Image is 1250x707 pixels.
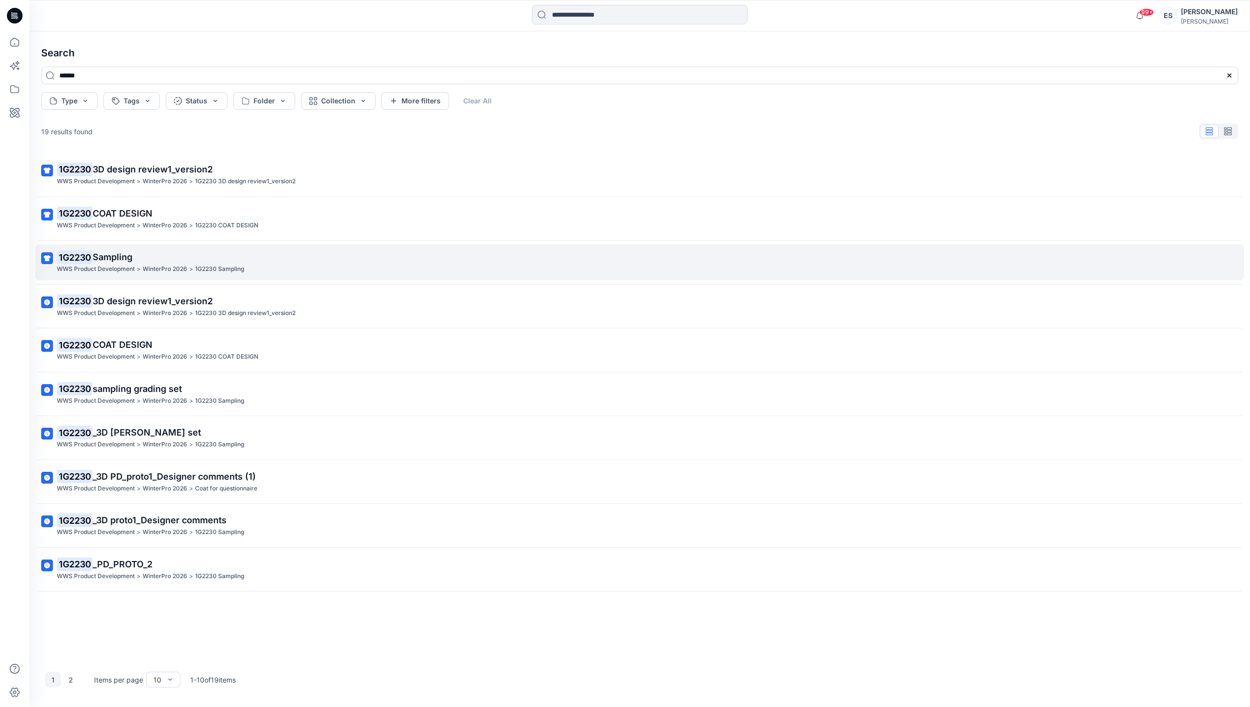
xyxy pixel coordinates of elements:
p: > [137,176,141,187]
span: COAT DESIGN [93,208,152,219]
p: WinterPro 2026 [143,176,187,187]
div: [PERSON_NAME] [1181,6,1238,18]
a: 1G2230_PD_PROTO_2WWS Product Development>WinterPro 2026>1G2230 Sampling [35,552,1244,587]
p: > [137,220,141,231]
p: > [189,396,193,406]
p: > [189,484,193,494]
span: 3D design review1_version2 [93,296,213,306]
p: > [189,220,193,231]
p: WinterPro 2026 [143,220,187,231]
button: Status [166,92,227,110]
h4: Search [33,39,1246,67]
mark: 1G2230 [57,513,93,527]
p: WWS Product Development [57,484,135,494]
mark: 1G2230 [57,250,93,264]
mark: 1G2230 [57,162,93,176]
p: WinterPro 2026 [143,484,187,494]
mark: 1G2230 [57,338,93,352]
p: Items per page [94,675,143,685]
p: > [189,527,193,537]
mark: 1G2230 [57,426,93,439]
div: 10 [153,675,161,685]
p: 1G2230 Sampling [195,396,244,406]
div: [PERSON_NAME] [1181,18,1238,25]
mark: 1G2230 [57,206,93,220]
button: Tags [103,92,160,110]
mark: 1G2230 [57,382,93,395]
p: 1G2230 Sampling [195,264,244,274]
p: WinterPro 2026 [143,352,187,362]
p: WinterPro 2026 [143,571,187,582]
span: sampling grading set [93,384,182,394]
mark: 1G2230 [57,469,93,483]
p: WWS Product Development [57,527,135,537]
p: WWS Product Development [57,439,135,450]
p: WinterPro 2026 [143,308,187,318]
span: 3D design review1_version2 [93,164,213,174]
mark: 1G2230 [57,557,93,571]
p: > [189,439,193,450]
p: Coat for questionnaire [195,484,257,494]
p: > [137,527,141,537]
a: 1G2230_3D proto1_Designer commentsWWS Product Development>WinterPro 2026>1G2230 Sampling [35,508,1244,543]
span: COAT DESIGN [93,340,152,350]
p: WinterPro 2026 [143,439,187,450]
p: WWS Product Development [57,220,135,231]
mark: 1G2230 [57,294,93,308]
a: 1G2230SamplingWWS Product Development>WinterPro 2026>1G2230 Sampling [35,244,1244,280]
p: > [189,571,193,582]
p: > [189,176,193,187]
button: Type [41,92,98,110]
a: 1G22303D design review1_version2WWS Product Development>WinterPro 2026>1G2230 3D design review1_v... [35,289,1244,324]
p: 1G2230 Sampling [195,527,244,537]
p: > [189,308,193,318]
span: Sampling [93,252,132,262]
button: Folder [233,92,295,110]
p: > [137,264,141,274]
p: WWS Product Development [57,264,135,274]
a: 1G2230sampling grading setWWS Product Development>WinterPro 2026>1G2230 Sampling [35,376,1244,412]
p: WinterPro 2026 [143,264,187,274]
p: > [137,352,141,362]
button: Collection [301,92,375,110]
p: > [137,396,141,406]
p: WWS Product Development [57,176,135,187]
p: > [189,264,193,274]
p: 19 results found [41,126,93,137]
p: > [189,352,193,362]
span: _3D PD_proto1_Designer comments (1) [93,471,256,482]
p: > [137,484,141,494]
p: WWS Product Development [57,571,135,582]
p: 1G2230 3D design review1_version2 [195,176,296,187]
button: More filters [381,92,449,110]
a: 1G2230_3D [PERSON_NAME] setWWS Product Development>WinterPro 2026>1G2230 Sampling [35,420,1244,456]
p: 1G2230 3D design review1_version2 [195,308,296,318]
a: 1G2230COAT DESIGNWWS Product Development>WinterPro 2026>1G2230 COAT DESIGN [35,201,1244,237]
span: _3D [PERSON_NAME] set [93,427,201,438]
p: WWS Product Development [57,352,135,362]
p: WinterPro 2026 [143,396,187,406]
span: 99+ [1139,8,1154,16]
p: 1G2230 COAT DESIGN [195,352,258,362]
a: 1G22303D design review1_version2WWS Product Development>WinterPro 2026>1G2230 3D design review1_v... [35,157,1244,193]
p: > [137,439,141,450]
button: 2 [63,672,78,687]
p: 1G2230 COAT DESIGN [195,220,258,231]
p: > [137,571,141,582]
button: 1 [45,672,61,687]
div: ES [1159,7,1177,24]
p: 1G2230 Sampling [195,571,244,582]
span: _3D proto1_Designer comments [93,515,226,525]
p: WWS Product Development [57,396,135,406]
a: 1G2230_3D PD_proto1_Designer comments (1)WWS Product Development>WinterPro 2026>Coat for question... [35,464,1244,500]
p: WinterPro 2026 [143,527,187,537]
p: > [137,308,141,318]
a: 1G2230COAT DESIGNWWS Product Development>WinterPro 2026>1G2230 COAT DESIGN [35,332,1244,368]
p: 1 - 10 of 19 items [190,675,236,685]
p: WWS Product Development [57,308,135,318]
p: 1G2230 Sampling [195,439,244,450]
span: _PD_PROTO_2 [93,559,152,569]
